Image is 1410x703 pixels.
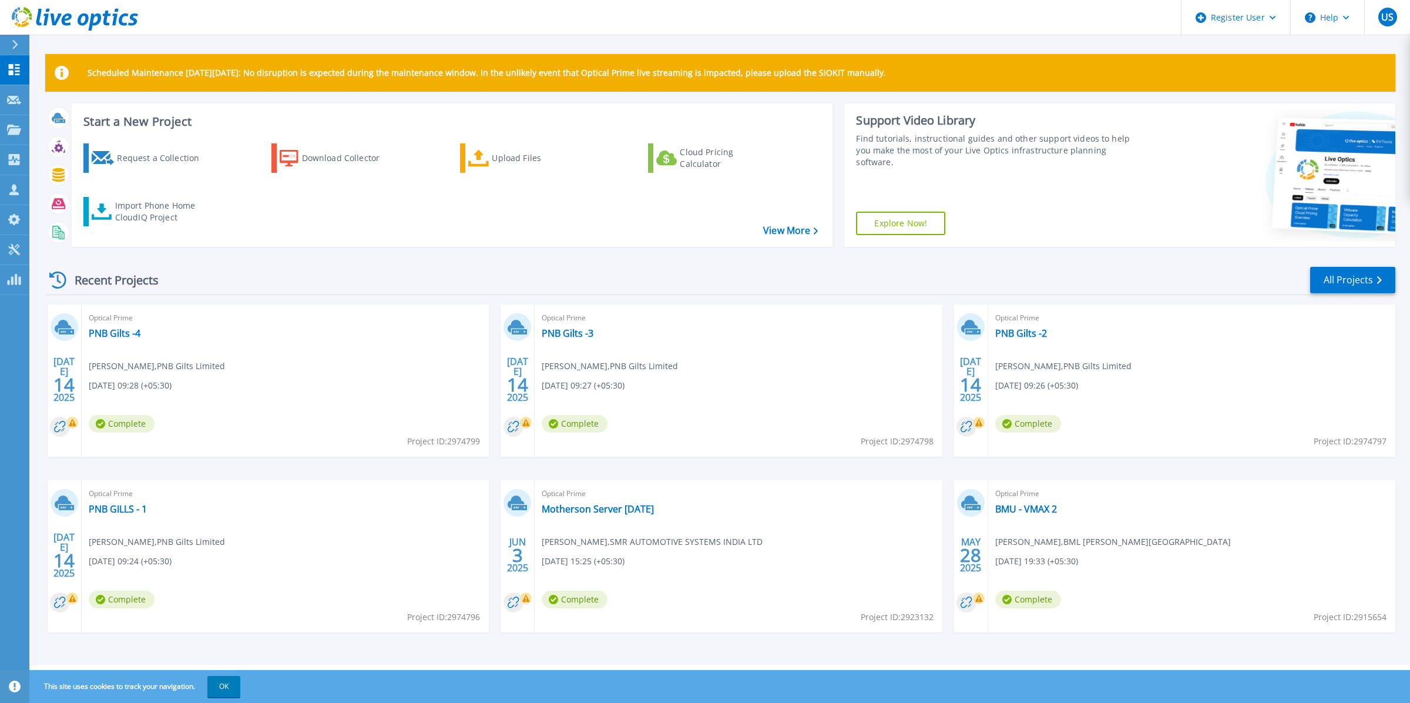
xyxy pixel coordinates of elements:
p: Scheduled Maintenance [DATE][DATE]: No disruption is expected during the maintenance window. In t... [88,68,886,78]
div: Import Phone Home CloudIQ Project [115,200,207,223]
a: PNB GILLS - 1 [89,503,147,515]
a: Motherson Server [DATE] [542,503,654,515]
a: View More [763,225,818,236]
span: [PERSON_NAME] , BML [PERSON_NAME][GEOGRAPHIC_DATA] [995,535,1231,548]
span: 14 [53,380,75,390]
span: [PERSON_NAME] , PNB Gilts Limited [995,360,1132,373]
span: [DATE] 09:26 (+05:30) [995,379,1078,392]
span: Project ID: 2923132 [861,611,934,624]
div: Recent Projects [45,266,174,294]
div: Request a Collection [117,146,211,170]
span: Complete [89,591,155,608]
span: 3 [512,550,523,560]
span: Optical Prime [542,487,935,500]
div: Find tutorials, instructional guides and other support videos to help you make the most of your L... [856,133,1140,168]
span: Optical Prime [89,487,482,500]
span: Project ID: 2974798 [861,435,934,448]
a: BMU - VMAX 2 [995,503,1057,515]
div: [DATE] 2025 [506,358,529,401]
a: Cloud Pricing Calculator [648,143,779,173]
button: OK [207,676,240,697]
a: PNB Gilts -4 [89,327,140,339]
a: Explore Now! [856,212,945,235]
span: This site uses cookies to track your navigation. [32,676,240,697]
span: Project ID: 2974796 [407,611,480,624]
a: PNB Gilts -3 [542,327,593,339]
span: 14 [53,555,75,565]
span: [DATE] 09:24 (+05:30) [89,555,172,568]
span: Complete [542,591,607,608]
div: JUN 2025 [506,534,529,577]
a: PNB Gilts -2 [995,327,1047,339]
span: Optical Prime [995,312,1388,324]
div: [DATE] 2025 [53,534,75,577]
span: Project ID: 2915654 [1314,611,1386,624]
a: Request a Collection [83,143,214,173]
span: 14 [960,380,981,390]
span: [PERSON_NAME] , PNB Gilts Limited [542,360,678,373]
span: Optical Prime [542,312,935,324]
span: [PERSON_NAME] , PNB Gilts Limited [89,360,225,373]
h3: Start a New Project [83,115,818,128]
span: [DATE] 09:28 (+05:30) [89,379,172,392]
span: [DATE] 15:25 (+05:30) [542,555,625,568]
span: Complete [542,415,607,433]
div: MAY 2025 [959,534,982,577]
a: Upload Files [460,143,591,173]
span: Project ID: 2974797 [1314,435,1386,448]
span: [DATE] 19:33 (+05:30) [995,555,1078,568]
span: 14 [507,380,528,390]
div: Support Video Library [856,113,1140,128]
span: [PERSON_NAME] , PNB Gilts Limited [89,535,225,548]
span: [PERSON_NAME] , SMR AUTOMOTIVE SYSTEMS INDIA LTD [542,535,763,548]
span: Complete [995,415,1061,433]
span: US [1381,12,1394,22]
span: Optical Prime [995,487,1388,500]
div: Download Collector [302,146,396,170]
div: Cloud Pricing Calculator [680,146,774,170]
div: [DATE] 2025 [53,358,75,401]
a: All Projects [1310,267,1395,293]
span: Optical Prime [89,312,482,324]
div: [DATE] 2025 [959,358,982,401]
a: Download Collector [271,143,402,173]
div: Upload Files [492,146,586,170]
span: [DATE] 09:27 (+05:30) [542,379,625,392]
span: Complete [995,591,1061,608]
span: Project ID: 2974799 [407,435,480,448]
span: 28 [960,550,981,560]
span: Complete [89,415,155,433]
